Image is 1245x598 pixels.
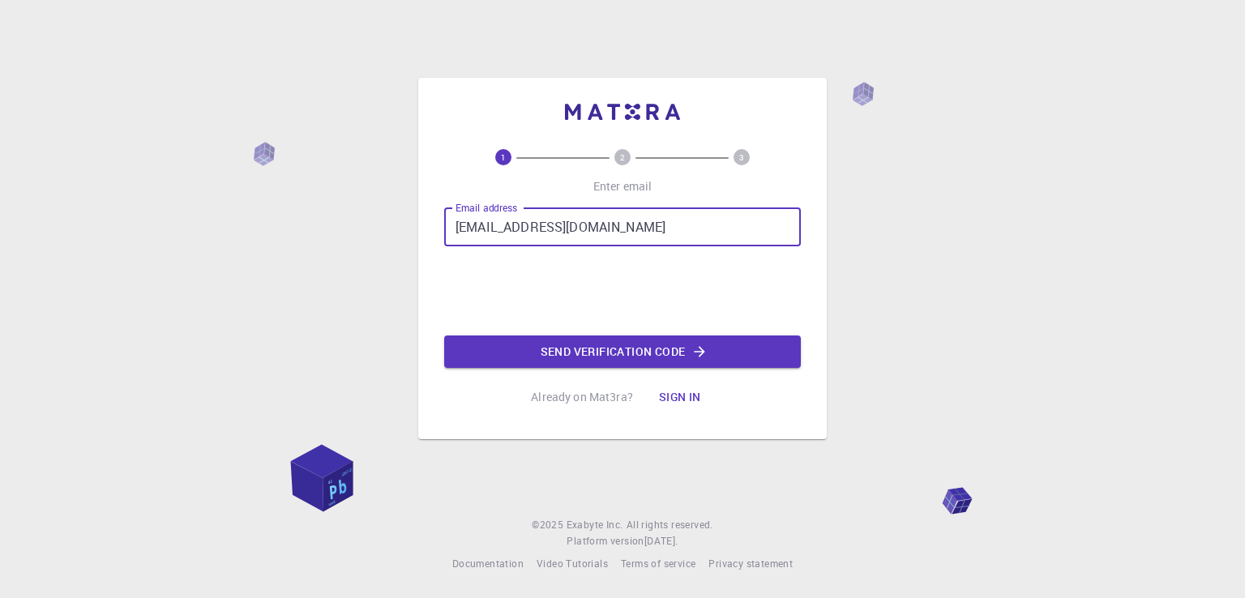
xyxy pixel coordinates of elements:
a: Terms of service [621,556,695,572]
a: Exabyte Inc. [567,517,623,533]
text: 2 [620,152,625,163]
button: Send verification code [444,335,801,368]
span: All rights reserved. [627,517,713,533]
text: 1 [501,152,506,163]
a: Documentation [452,556,524,572]
a: Video Tutorials [537,556,608,572]
span: Privacy statement [708,557,793,570]
span: [DATE] . [644,534,678,547]
a: Privacy statement [708,556,793,572]
span: Terms of service [621,557,695,570]
span: Platform version [567,533,644,549]
span: Video Tutorials [537,557,608,570]
span: Documentation [452,557,524,570]
p: Enter email [593,178,652,194]
button: Sign in [646,381,714,413]
text: 3 [739,152,744,163]
a: [DATE]. [644,533,678,549]
span: © 2025 [532,517,566,533]
p: Already on Mat3ra? [531,389,633,405]
label: Email address [456,201,517,215]
span: Exabyte Inc. [567,518,623,531]
iframe: reCAPTCHA [499,259,746,322]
